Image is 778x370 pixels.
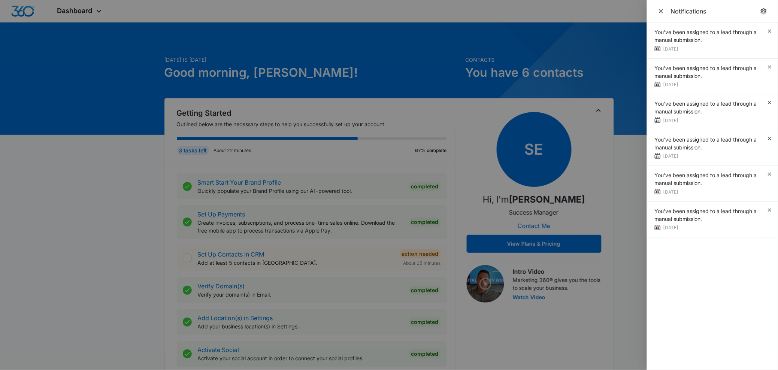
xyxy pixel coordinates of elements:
span: You've been assigned to a lead through a manual submission. [655,29,757,43]
span: You've been assigned to a lead through a manual submission. [655,208,757,222]
button: Close [656,6,666,16]
span: You've been assigned to a lead through a manual submission. [655,136,757,151]
div: [DATE] [655,188,767,196]
div: [DATE] [655,224,767,232]
a: notifications.title [759,6,769,16]
span: You've been assigned to a lead through a manual submission. [655,65,757,79]
div: [DATE] [655,117,767,125]
div: [DATE] [655,81,767,89]
div: [DATE] [655,45,767,53]
div: [DATE] [655,152,767,160]
div: Notifications [671,7,759,15]
span: You've been assigned to a lead through a manual submission. [655,172,757,186]
span: You've been assigned to a lead through a manual submission. [655,100,757,115]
